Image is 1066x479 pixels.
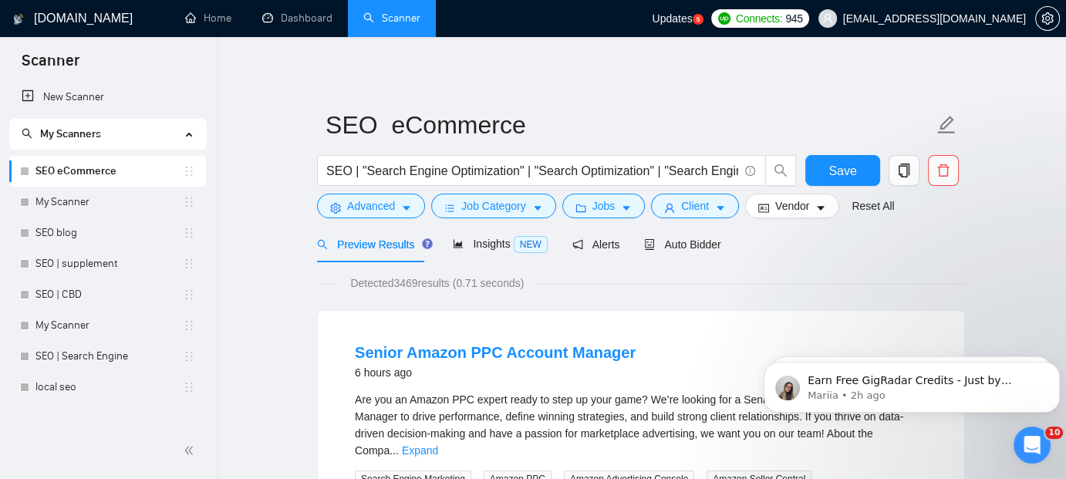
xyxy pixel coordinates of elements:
[757,329,1066,437] iframe: Intercom notifications message
[183,319,195,332] span: holder
[35,218,183,248] a: SEO blog
[339,275,535,292] span: Detected 3469 results (0.71 seconds)
[35,248,183,279] a: SEO | supplement
[822,13,833,24] span: user
[9,82,206,113] li: New Scanner
[444,202,455,214] span: bars
[514,236,548,253] span: NEW
[532,202,543,214] span: caret-down
[1045,427,1063,439] span: 10
[401,202,412,214] span: caret-down
[25,142,241,202] div: ✅ The agency's primary office location is verified in the [GEOGRAPHIC_DATA]/[GEOGRAPHIC_DATA]
[22,82,194,113] a: New Scanner
[775,197,809,214] span: Vendor
[889,155,919,186] button: copy
[35,187,183,218] a: My Scanner
[9,310,206,341] li: My Scanner
[828,161,856,180] span: Save
[35,341,183,372] a: SEO | Search Engine
[330,202,341,214] span: setting
[718,12,730,25] img: upwork-logo.png
[765,155,796,186] button: search
[183,165,195,177] span: holder
[1035,12,1060,25] a: setting
[572,238,620,251] span: Alerts
[402,444,438,457] a: Expand
[715,202,726,214] span: caret-down
[815,202,826,214] span: caret-down
[25,286,240,359] div: Can I apply to US-only jobs?If you're interested in applying for jobs that are restricted…
[1035,6,1060,31] button: setting
[9,341,206,372] li: SEO | Search Engine
[431,194,555,218] button: barsJob Categorycaret-down
[390,444,399,457] span: ...
[621,202,632,214] span: caret-down
[35,310,183,341] a: My Scanner
[453,238,547,250] span: Insights
[22,128,32,139] span: search
[326,106,933,144] input: Scanner name...
[44,8,69,33] img: Profile image for AI Assistant from GigRadar 📡
[592,197,616,214] span: Jobs
[183,196,195,208] span: holder
[35,156,183,187] a: SEO eCommerce
[355,363,636,382] div: 6 hours ago
[10,6,39,35] button: go back
[317,238,428,251] span: Preview Results
[183,288,195,301] span: holder
[758,202,769,214] span: idcard
[693,14,703,25] a: 5
[766,164,795,177] span: search
[664,202,675,214] span: user
[9,279,206,310] li: SEO | CBD
[22,127,101,140] span: My Scanners
[355,391,927,459] div: Are you an Amazon PPC expert ready to step up your game? We’re looking for a Senior Amazon PPC Ac...
[363,12,420,25] a: searchScanner
[745,194,839,218] button: idcardVendorcaret-down
[183,258,195,270] span: holder
[185,12,231,25] a: homeHome
[9,156,206,187] li: SEO eCommerce
[183,350,195,363] span: holder
[696,16,700,23] text: 5
[183,381,195,393] span: holder
[785,10,802,27] span: 945
[347,197,395,214] span: Advanced
[1014,427,1051,464] iframe: Intercom live chat
[928,155,959,186] button: delete
[651,194,739,218] button: userClientcaret-down
[852,197,894,214] a: Reset All
[461,197,525,214] span: Job Category
[745,166,755,176] span: info-circle
[35,372,183,403] a: local seo
[936,115,956,135] span: edit
[75,15,257,26] h1: AI Assistant from GigRadar 📡
[269,6,299,35] button: Home
[40,127,101,140] span: My Scanners
[9,218,206,248] li: SEO blog
[355,344,636,361] a: Senior Amazon PPC Account Manager
[9,248,206,279] li: SEO | supplement
[9,187,206,218] li: My Scanner
[9,372,206,403] li: local seo
[805,155,880,186] button: Save
[562,194,646,218] button: folderJobscaret-down
[572,239,583,250] span: notification
[326,161,738,180] input: Search Freelance Jobs...
[26,396,288,441] button: Yes, I meet all of the criteria - request a new BM
[644,238,720,251] span: Auto Bidder
[736,10,782,27] span: Connects:
[35,279,183,310] a: SEO | CBD
[681,197,709,214] span: Client
[317,194,425,218] button: settingAdvancedcaret-down
[929,164,958,177] span: delete
[644,239,655,250] span: robot
[9,49,92,82] span: Scanner
[889,164,919,177] span: copy
[453,238,464,249] span: area-chart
